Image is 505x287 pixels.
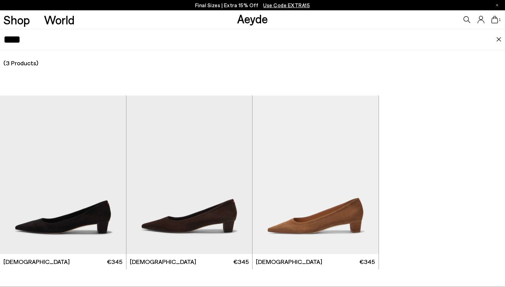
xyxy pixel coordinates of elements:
[496,37,502,42] img: close.svg
[252,96,379,254] img: Judi Suede Pointed Pumps
[195,1,310,10] p: Final Sizes | Extra 15% Off
[252,254,379,269] a: [DEMOGRAPHIC_DATA] €345
[491,16,498,23] a: 1
[107,257,122,266] span: €345
[498,18,502,22] span: 1
[359,257,375,266] span: €345
[130,257,196,266] span: [DEMOGRAPHIC_DATA]
[237,11,268,26] a: Aeyde
[126,254,252,269] a: [DEMOGRAPHIC_DATA] €345
[44,14,75,26] a: World
[3,257,70,266] span: [DEMOGRAPHIC_DATA]
[3,14,30,26] a: Shop
[263,2,310,8] span: Navigate to /collections/ss25-final-sizes
[126,96,252,254] img: Judi Suede Pointed Pumps
[256,257,322,266] span: [DEMOGRAPHIC_DATA]
[233,257,249,266] span: €345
